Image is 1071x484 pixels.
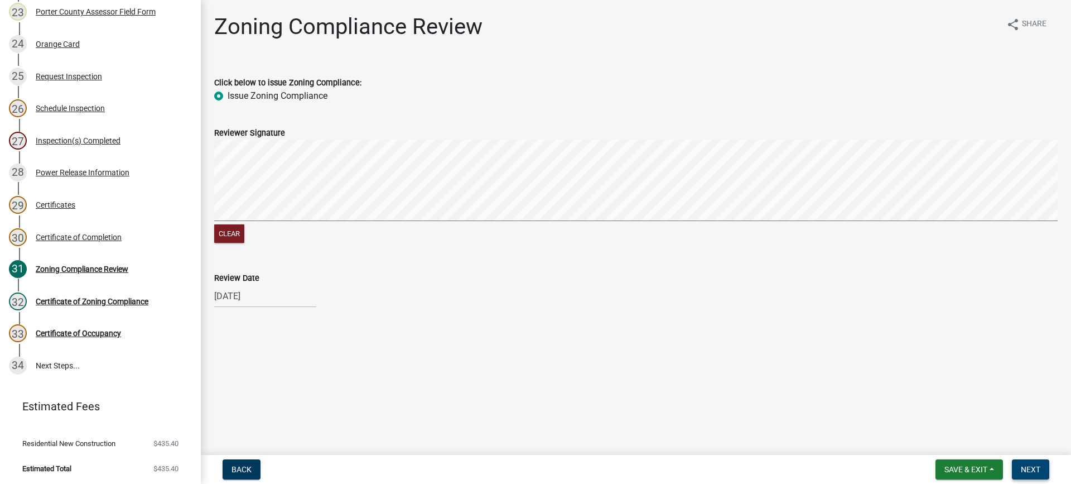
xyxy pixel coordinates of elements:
span: $435.40 [153,465,178,472]
button: Next [1012,459,1049,480]
div: Certificates [36,201,75,209]
div: Request Inspection [36,73,102,80]
div: 31 [9,260,27,278]
div: Certificate of Occupancy [36,329,121,337]
button: shareShare [997,13,1055,35]
div: 32 [9,293,27,310]
i: share [1006,18,1020,31]
label: Issue Zoning Compliance [228,89,327,103]
div: Schedule Inspection [36,104,105,112]
span: Residential New Construction [22,440,115,447]
input: mm/dd/yyyy [214,285,316,308]
span: Estimated Total [22,465,71,472]
div: Power Release Information [36,169,129,176]
label: Click below to issue Zoning Compliance: [214,79,361,87]
a: Estimated Fees [9,395,183,418]
button: Clear [214,224,244,243]
span: Share [1022,18,1046,31]
div: 28 [9,164,27,181]
div: 29 [9,196,27,214]
label: Reviewer Signature [214,130,285,137]
div: 33 [9,324,27,342]
button: Back [223,459,260,480]
div: 24 [9,35,27,53]
h1: Zoning Compliance Review [214,13,483,40]
span: Save & Exit [944,465,987,474]
div: 25 [9,68,27,85]
label: Review Date [214,275,259,282]
div: Orange Card [36,40,80,48]
div: 27 [9,132,27,150]
div: Zoning Compliance Review [36,265,128,273]
div: 26 [9,99,27,117]
span: Next [1021,465,1040,474]
span: Back [231,465,252,474]
div: 34 [9,357,27,375]
div: Inspection(s) Completed [36,137,120,145]
button: Save & Exit [935,459,1003,480]
div: Certificate of Zoning Compliance [36,298,148,305]
span: $435.40 [153,440,178,447]
div: 30 [9,228,27,246]
div: 23 [9,3,27,21]
div: Certificate of Completion [36,233,122,241]
div: Porter County Assessor Field Form [36,8,156,16]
